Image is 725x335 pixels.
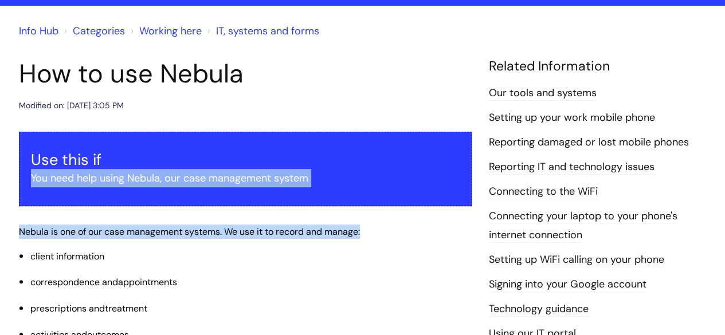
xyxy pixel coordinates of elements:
h1: How to use Nebula [19,58,472,89]
a: Technology guidance [489,302,589,317]
a: Info Hub [19,24,58,38]
a: Working here [139,24,202,38]
a: Reporting damaged or lost mobile phones [489,135,689,150]
a: Signing into your Google account [489,277,646,292]
p: You need help using Nebula, our case management system [31,169,460,187]
a: Setting up WiFi calling on your phone [489,253,664,267]
a: Categories [73,24,125,38]
li: IT, systems and forms [205,22,319,40]
span: client information [30,250,104,262]
a: Setting up your work mobile phone [489,111,655,125]
a: Our tools and systems [489,86,597,101]
span: treatment [105,302,147,314]
h4: Related Information [489,58,707,74]
a: IT, systems and forms [216,24,319,38]
span: Nebula is one of our case management systems. We use it to record and manage: [19,226,360,238]
a: Connecting your laptop to your phone's internet connection [489,209,677,242]
span: correspondence and [30,276,177,288]
span: appointments [118,276,177,288]
span: prescriptions and [30,302,147,314]
li: Working here [128,22,202,40]
h3: Use this if [31,151,460,169]
li: Solution home [61,22,125,40]
a: Connecting to the WiFi [489,184,598,199]
div: Modified on: [DATE] 3:05 PM [19,98,124,113]
a: Reporting IT and technology issues [489,160,655,175]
